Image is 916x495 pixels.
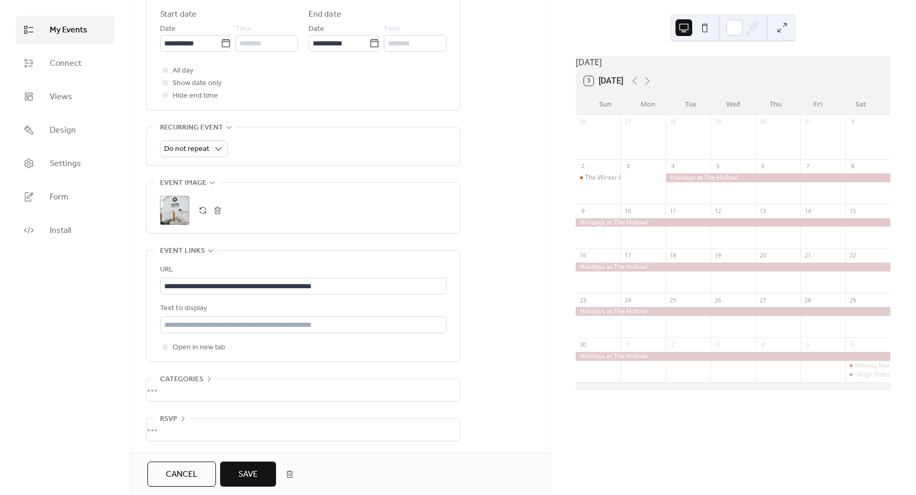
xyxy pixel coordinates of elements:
div: 13 [759,207,766,215]
div: The Winter Apothecary (Ferment & Flourish Workshop) [585,173,744,182]
div: 27 [624,118,632,126]
span: Save [238,468,258,481]
span: RSVP [160,413,177,426]
div: 27 [759,296,766,304]
div: 11 [669,207,677,215]
a: Design [16,116,115,144]
span: Date [160,23,176,36]
div: 6 [759,162,766,170]
span: Categories [160,373,203,386]
div: Wed [712,94,754,115]
div: Tue [669,94,712,115]
div: Holidays at The Hollow! [666,173,890,182]
div: Holiday Market [855,361,899,370]
span: Views [50,91,72,103]
span: Form [50,191,68,204]
span: Connect [50,57,82,70]
span: Cancel [166,468,198,481]
div: 26 [714,296,722,304]
span: Do not repeat [164,142,209,156]
button: Save [220,462,276,487]
span: Recurring event [160,122,223,134]
div: 12 [714,207,722,215]
div: 23 [579,296,587,304]
div: 24 [624,296,632,304]
div: 7 [804,162,811,170]
div: Text to display [160,302,444,315]
div: 14 [804,207,811,215]
div: 21 [804,252,811,260]
div: 1 [624,340,632,348]
div: End date [308,8,341,21]
div: 22 [849,252,856,260]
div: 30 [759,118,766,126]
div: ••• [147,379,460,401]
span: Show date only [173,77,222,90]
div: Sun [584,94,626,115]
button: 3[DATE] [580,74,627,88]
a: Connect [16,49,115,77]
a: Install [16,216,115,244]
div: 16 [579,252,587,260]
a: Settings [16,149,115,178]
div: The Winter Apothecary (Ferment & Flourish Workshop) [576,173,621,182]
div: 1 [849,118,856,126]
a: Form [16,183,115,211]
div: ••• [147,419,460,441]
div: 5 [714,162,722,170]
div: URL [160,264,444,276]
span: All day [173,65,193,77]
span: Design [50,124,76,137]
span: Settings [50,158,81,170]
span: Hide end time [173,90,218,102]
div: 20 [759,252,766,260]
div: 4 [759,340,766,348]
div: 30 [579,340,587,348]
div: 8 [849,162,856,170]
div: 3 [714,340,722,348]
div: 28 [804,296,811,304]
a: Views [16,82,115,111]
div: Holidays at The Hollow! [576,218,890,227]
span: Time [235,23,252,36]
button: Cancel [147,462,216,487]
div: ; [160,196,189,225]
span: Event image [160,177,207,190]
div: 26 [579,118,587,126]
span: Open in new tab [173,341,225,354]
div: Holiday Market [845,361,890,370]
div: Thu [754,94,797,115]
div: Holidays at The Hollow! [576,307,890,316]
div: 3 [624,162,632,170]
div: Holidays at The Hollow! [576,263,890,272]
div: Sleigh Rides [845,370,890,379]
div: 6 [849,340,856,348]
a: My Events [16,16,115,44]
div: 2 [669,340,677,348]
div: 9 [579,207,587,215]
div: 18 [669,252,677,260]
span: Install [50,225,71,237]
div: 10 [624,207,632,215]
div: 29 [714,118,722,126]
div: Sat [840,94,882,115]
div: 4 [669,162,677,170]
div: 29 [849,296,856,304]
div: Start date [160,8,197,21]
div: 15 [849,207,856,215]
span: My Events [50,24,87,37]
div: [DATE] [576,56,890,68]
div: 28 [669,118,677,126]
span: Date [308,23,324,36]
div: Mon [627,94,669,115]
div: Sleigh Rides [855,370,890,379]
div: 19 [714,252,722,260]
div: Holidays at The Hollow! [576,352,890,361]
div: 17 [624,252,632,260]
div: 31 [804,118,811,126]
div: 25 [669,296,677,304]
span: Time [384,23,400,36]
div: 5 [804,340,811,348]
div: 2 [579,162,587,170]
